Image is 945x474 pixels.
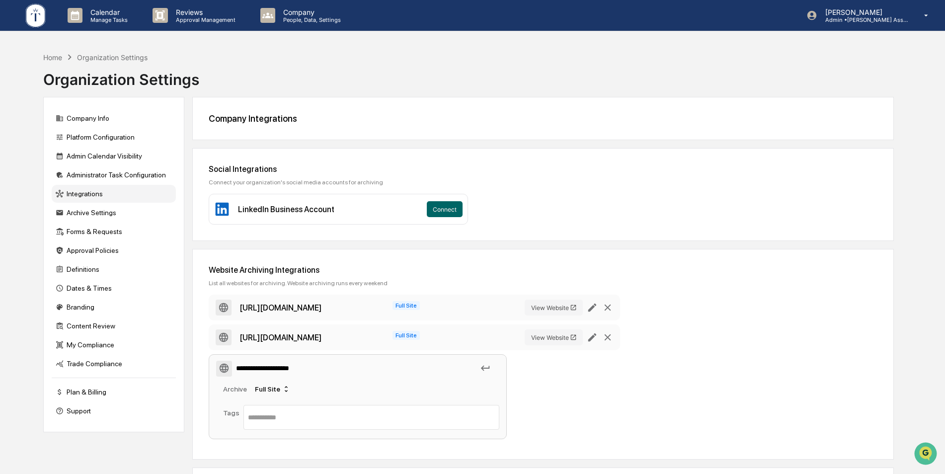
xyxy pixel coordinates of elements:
[10,126,18,134] div: 🖐️
[275,8,346,16] p: Company
[168,16,240,23] p: Approval Management
[70,168,120,176] a: Powered byPylon
[52,279,176,297] div: Dates & Times
[209,265,877,275] div: Website Archiving Integrations
[393,301,420,310] span: Full Site
[68,121,127,139] a: 🗄️Attestations
[20,125,64,135] span: Preclearance
[251,381,294,397] div: Full Site
[43,63,199,88] div: Organization Settings
[817,16,910,23] p: Admin • [PERSON_NAME] Asset Management LLC
[20,144,63,154] span: Data Lookup
[209,113,877,124] div: Company Integrations
[6,140,67,158] a: 🔎Data Lookup
[239,303,321,313] div: https://www.tuckeram.com/
[34,86,126,94] div: We're available if you need us!
[209,179,877,186] div: Connect your organization's social media accounts for archiving
[52,298,176,316] div: Branding
[82,125,123,135] span: Attestations
[52,355,176,373] div: Trade Compliance
[525,300,583,316] button: View Website
[52,317,176,335] div: Content Review
[52,204,176,222] div: Archive Settings
[817,8,910,16] p: [PERSON_NAME]
[10,76,28,94] img: 1746055101610-c473b297-6a78-478c-a979-82029cc54cd1
[209,164,877,174] div: Social Integrations
[24,2,48,29] img: logo
[525,329,583,345] button: View Website
[52,147,176,165] div: Admin Calendar Visibility
[52,383,176,401] div: Plan & Billing
[82,8,133,16] p: Calendar
[239,333,321,342] div: https://thomasadvisoryservices.com/
[6,121,68,139] a: 🖐️Preclearance
[913,441,940,468] iframe: Open customer support
[168,8,240,16] p: Reviews
[72,126,80,134] div: 🗄️
[275,16,346,23] p: People, Data, Settings
[209,280,877,287] div: List all websites for archiving. Website archiving runs every weekend
[427,201,463,217] button: Connect
[10,145,18,153] div: 🔎
[10,21,181,37] p: How can we help?
[77,53,148,62] div: Organization Settings
[52,402,176,420] div: Support
[52,336,176,354] div: My Compliance
[34,76,163,86] div: Start new chat
[99,168,120,176] span: Pylon
[43,53,62,62] div: Home
[223,409,239,417] span: Tags
[52,109,176,127] div: Company Info
[214,201,230,217] img: LinkedIn Business Account Icon
[52,166,176,184] div: Administrator Task Configuration
[52,260,176,278] div: Definitions
[52,128,176,146] div: Platform Configuration
[52,223,176,240] div: Forms & Requests
[82,16,133,23] p: Manage Tasks
[393,331,420,340] span: Full Site
[238,205,334,214] div: LinkedIn Business Account
[223,385,247,393] span: Archive
[169,79,181,91] button: Start new chat
[52,241,176,259] div: Approval Policies
[52,185,176,203] div: Integrations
